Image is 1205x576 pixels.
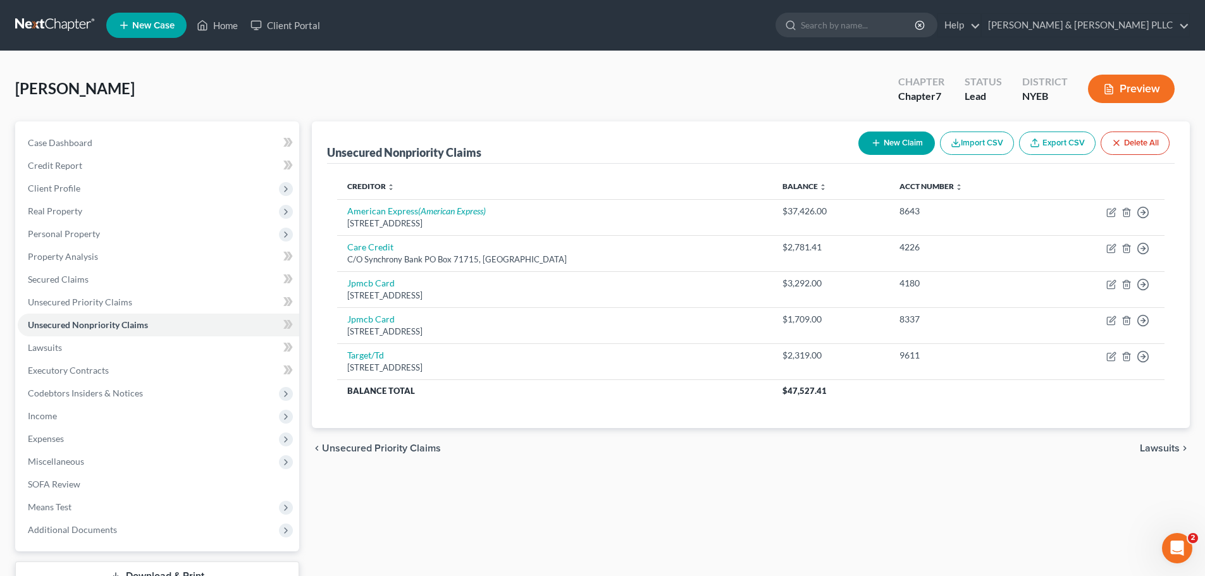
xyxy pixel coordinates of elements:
span: Unsecured Priority Claims [322,443,441,453]
span: Credit Report [28,160,82,171]
i: unfold_more [387,183,395,191]
span: Expenses [28,433,64,444]
div: $37,426.00 [782,205,879,218]
span: Secured Claims [28,274,89,285]
div: 4180 [899,277,1030,290]
a: Unsecured Priority Claims [18,291,299,314]
th: Balance Total [337,379,772,402]
div: 4226 [899,241,1030,254]
span: [PERSON_NAME] [15,79,135,97]
i: chevron_left [312,443,322,453]
div: 8337 [899,313,1030,326]
div: [STREET_ADDRESS] [347,218,762,230]
span: Codebtors Insiders & Notices [28,388,143,398]
a: Export CSV [1019,132,1096,155]
a: Target/Td [347,350,384,360]
span: Unsecured Nonpriority Claims [28,319,148,330]
a: Care Credit [347,242,393,252]
button: Lawsuits chevron_right [1140,443,1190,453]
div: $2,781.41 [782,241,879,254]
button: Preview [1088,75,1175,103]
div: [STREET_ADDRESS] [347,362,762,374]
span: Additional Documents [28,524,117,535]
div: $3,292.00 [782,277,879,290]
button: chevron_left Unsecured Priority Claims [312,443,441,453]
a: Executory Contracts [18,359,299,382]
div: [STREET_ADDRESS] [347,290,762,302]
div: 8643 [899,205,1030,218]
span: New Case [132,21,175,30]
a: Unsecured Nonpriority Claims [18,314,299,336]
a: [PERSON_NAME] & [PERSON_NAME] PLLC [982,14,1189,37]
span: 7 [936,90,941,102]
a: Jpmcb Card [347,278,395,288]
span: Income [28,410,57,421]
span: Lawsuits [28,342,62,353]
iframe: Intercom live chat [1162,533,1192,563]
span: Real Property [28,205,82,216]
a: Creditor unfold_more [347,181,395,191]
div: District [1022,75,1068,89]
a: SOFA Review [18,473,299,496]
i: unfold_more [819,183,827,191]
i: (American Express) [418,205,486,216]
a: Case Dashboard [18,132,299,154]
a: Secured Claims [18,268,299,291]
div: $2,319.00 [782,349,879,362]
span: Executory Contracts [28,365,109,376]
div: Chapter [898,89,944,104]
span: Case Dashboard [28,137,92,148]
a: Home [190,14,244,37]
span: Property Analysis [28,251,98,262]
a: Jpmcb Card [347,314,395,324]
button: Delete All [1101,132,1170,155]
span: Client Profile [28,183,80,193]
div: NYEB [1022,89,1068,104]
i: chevron_right [1180,443,1190,453]
span: 2 [1188,533,1198,543]
i: unfold_more [955,183,963,191]
div: $1,709.00 [782,313,879,326]
button: Import CSV [940,132,1014,155]
span: Miscellaneous [28,456,84,467]
span: SOFA Review [28,479,80,489]
button: New Claim [858,132,935,155]
a: Help [938,14,980,37]
a: Property Analysis [18,245,299,268]
a: Client Portal [244,14,326,37]
input: Search by name... [801,13,917,37]
div: Status [965,75,1002,89]
span: $47,527.41 [782,386,827,396]
span: Unsecured Priority Claims [28,297,132,307]
a: Lawsuits [18,336,299,359]
span: Means Test [28,501,71,512]
a: Credit Report [18,154,299,177]
a: Balance unfold_more [782,181,827,191]
div: [STREET_ADDRESS] [347,326,762,338]
div: Lead [965,89,1002,104]
span: Personal Property [28,228,100,239]
div: Chapter [898,75,944,89]
a: Acct Number unfold_more [899,181,963,191]
span: Lawsuits [1140,443,1180,453]
div: 9611 [899,349,1030,362]
a: American Express(American Express) [347,205,486,216]
div: C/O Synchrony Bank PO Box 71715, [GEOGRAPHIC_DATA] [347,254,762,266]
div: Unsecured Nonpriority Claims [327,145,481,160]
